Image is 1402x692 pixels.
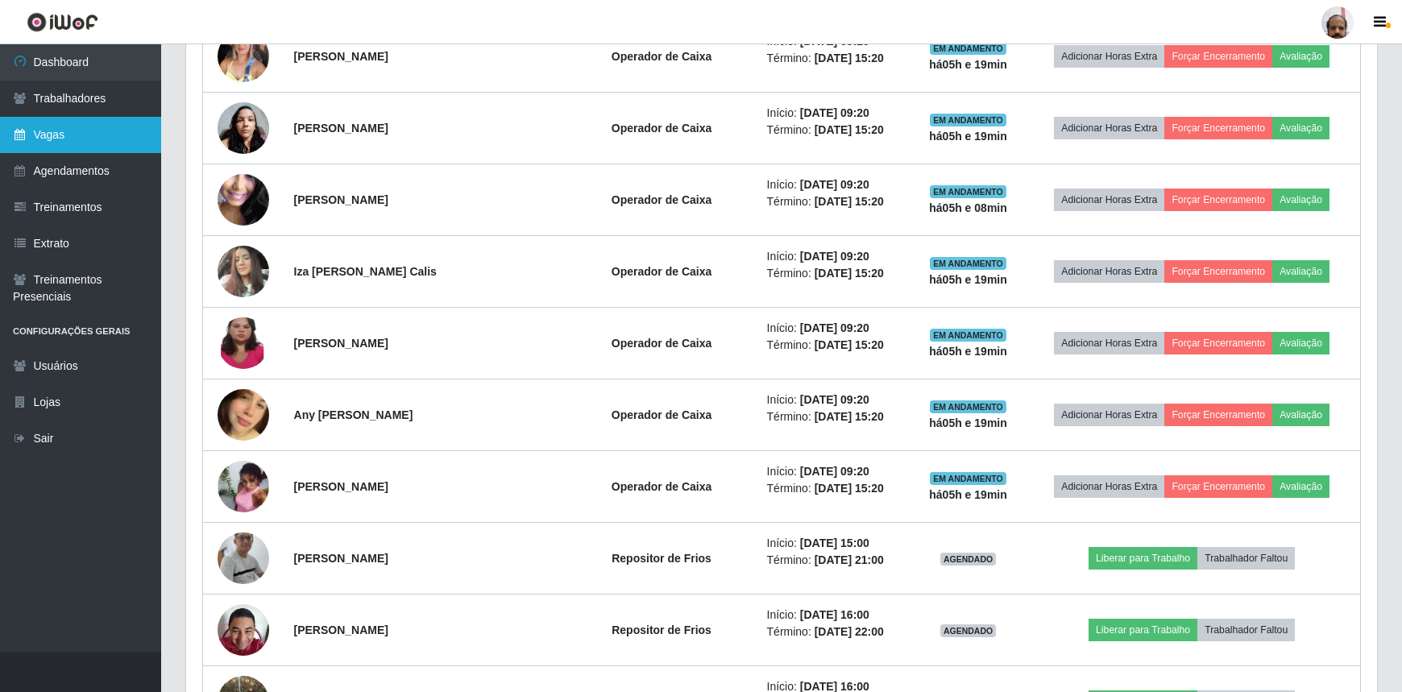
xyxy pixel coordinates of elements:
time: [DATE] 15:20 [815,267,884,280]
time: [DATE] 09:20 [800,178,869,191]
strong: Operador de Caixa [612,265,712,278]
button: Forçar Encerramento [1164,404,1272,426]
li: Início: [767,320,903,337]
button: Adicionar Horas Extra [1054,189,1164,211]
button: Liberar para Trabalho [1089,619,1197,641]
strong: Operador de Caixa [612,50,712,63]
strong: Operador de Caixa [612,193,712,206]
strong: Repositor de Frios [612,552,711,565]
li: Início: [767,392,903,408]
button: Avaliação [1272,475,1329,498]
strong: Operador de Caixa [612,122,712,135]
strong: há 05 h e 19 min [929,416,1007,429]
li: Início: [767,535,903,552]
li: Início: [767,607,903,624]
li: Término: [767,265,903,282]
button: Forçar Encerramento [1164,475,1272,498]
span: EM ANDAMENTO [930,329,1006,342]
strong: Operador de Caixa [612,337,712,350]
span: EM ANDAMENTO [930,185,1006,198]
li: Término: [767,337,903,354]
img: 1714848493564.jpeg [218,93,269,162]
img: 1746055016214.jpeg [218,143,269,258]
strong: Operador de Caixa [612,408,712,421]
strong: há 05 h e 19 min [929,58,1007,71]
li: Término: [767,50,903,67]
strong: [PERSON_NAME] [294,552,388,565]
strong: [PERSON_NAME] [294,193,388,206]
li: Início: [767,248,903,265]
button: Adicionar Horas Extra [1054,475,1164,498]
img: 1749252865377.jpeg [218,369,269,461]
button: Liberar para Trabalho [1089,547,1197,570]
button: Forçar Encerramento [1164,260,1272,283]
strong: Repositor de Frios [612,624,711,636]
time: [DATE] 15:20 [815,52,884,64]
strong: Iza [PERSON_NAME] Calis [294,265,437,278]
time: [DATE] 21:00 [815,553,884,566]
button: Trabalhador Faltou [1197,547,1295,570]
strong: [PERSON_NAME] [294,50,388,63]
span: EM ANDAMENTO [930,400,1006,413]
button: Forçar Encerramento [1164,117,1272,139]
time: [DATE] 09:20 [800,393,869,406]
strong: há 05 h e 19 min [929,488,1007,501]
span: AGENDADO [940,624,997,637]
time: [DATE] 15:20 [815,482,884,495]
strong: [PERSON_NAME] [294,480,388,493]
button: Avaliação [1272,117,1329,139]
time: [DATE] 09:20 [800,250,869,263]
button: Adicionar Horas Extra [1054,117,1164,139]
button: Forçar Encerramento [1164,45,1272,68]
img: CoreUI Logo [27,12,98,32]
time: [DATE] 15:20 [815,410,884,423]
img: 1754675382047.jpeg [218,237,269,305]
time: [DATE] 09:20 [800,321,869,334]
li: Término: [767,122,903,139]
strong: há 05 h e 19 min [929,130,1007,143]
img: 1740101299384.jpeg [218,286,269,400]
img: 1650455423616.jpeg [218,595,269,664]
li: Início: [767,176,903,193]
time: [DATE] 09:20 [800,106,869,119]
li: Término: [767,552,903,569]
strong: Any [PERSON_NAME] [294,408,413,421]
button: Avaliação [1272,332,1329,354]
li: Término: [767,480,903,497]
button: Forçar Encerramento [1164,332,1272,354]
strong: há 05 h e 08 min [929,201,1007,214]
time: [DATE] 15:20 [815,123,884,136]
strong: Operador de Caixa [612,480,712,493]
strong: [PERSON_NAME] [294,122,388,135]
img: 1750773531322.jpeg [218,452,269,521]
li: Início: [767,105,903,122]
img: 1689019762958.jpeg [218,499,269,617]
li: Término: [767,624,903,640]
span: EM ANDAMENTO [930,257,1006,270]
button: Adicionar Horas Extra [1054,45,1164,68]
button: Adicionar Horas Extra [1054,332,1164,354]
span: EM ANDAMENTO [930,114,1006,126]
strong: há 05 h e 19 min [929,345,1007,358]
span: AGENDADO [940,553,997,566]
time: [DATE] 15:00 [800,537,869,549]
time: [DATE] 09:20 [800,465,869,478]
li: Início: [767,463,903,480]
strong: [PERSON_NAME] [294,337,388,350]
li: Término: [767,408,903,425]
time: [DATE] 15:20 [815,338,884,351]
button: Trabalhador Faltou [1197,619,1295,641]
time: [DATE] 22:00 [815,625,884,638]
button: Avaliação [1272,404,1329,426]
span: EM ANDAMENTO [930,42,1006,55]
button: Adicionar Horas Extra [1054,260,1164,283]
button: Avaliação [1272,45,1329,68]
button: Forçar Encerramento [1164,189,1272,211]
button: Avaliação [1272,189,1329,211]
time: [DATE] 16:00 [800,608,869,621]
span: EM ANDAMENTO [930,472,1006,485]
strong: [PERSON_NAME] [294,624,388,636]
button: Avaliação [1272,260,1329,283]
li: Término: [767,193,903,210]
img: 1726147029162.jpeg [218,22,269,91]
